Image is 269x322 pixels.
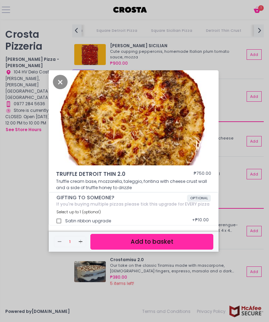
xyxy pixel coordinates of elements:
[49,70,219,165] img: TRUFFLE DETROIT THIN 2.0
[190,215,211,227] div: + ₱10.00
[90,234,213,250] button: Add to basket
[56,202,211,207] div: If you're buying multiple pizzas please tick this upgrade for EVERY pizza
[56,209,101,215] span: Select up to 1 (optional)
[56,178,211,191] p: Truffle cream base, mozzarella, taleggio, fontina with cheese crust wall and a side of truffle ho...
[53,79,68,85] button: Close
[187,195,211,202] span: OPTIONAL
[56,170,172,178] span: TRUFFLE DETROIT THIN 2.0
[194,170,211,178] div: ₱750.00
[56,195,187,201] span: GIFTING TO SOMEONE?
